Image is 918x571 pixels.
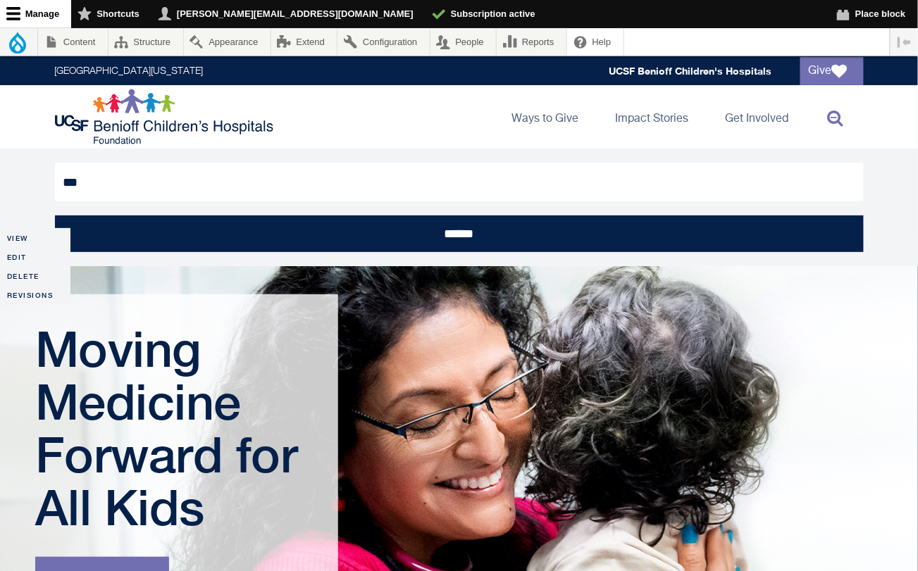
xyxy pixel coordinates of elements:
a: People [430,28,497,56]
a: Extend [271,28,337,56]
a: Content [38,28,108,56]
img: Logo for UCSF Benioff Children's Hospitals Foundation [55,89,277,145]
button: Vertical orientation [891,28,918,56]
a: Impact Stories [604,85,700,149]
a: Configuration [337,28,429,56]
a: Ways to Give [501,85,590,149]
a: Give [800,57,864,85]
a: UCSF Benioff Children's Hospitals [609,65,772,77]
a: Get Involved [714,85,800,149]
a: Reports [497,28,566,56]
h1: Moving Medicine Forward for All Kids [35,322,306,534]
a: Structure [108,28,183,56]
a: [GEOGRAPHIC_DATA][US_STATE] [55,66,204,76]
a: Appearance [184,28,271,56]
a: Help [567,28,624,56]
